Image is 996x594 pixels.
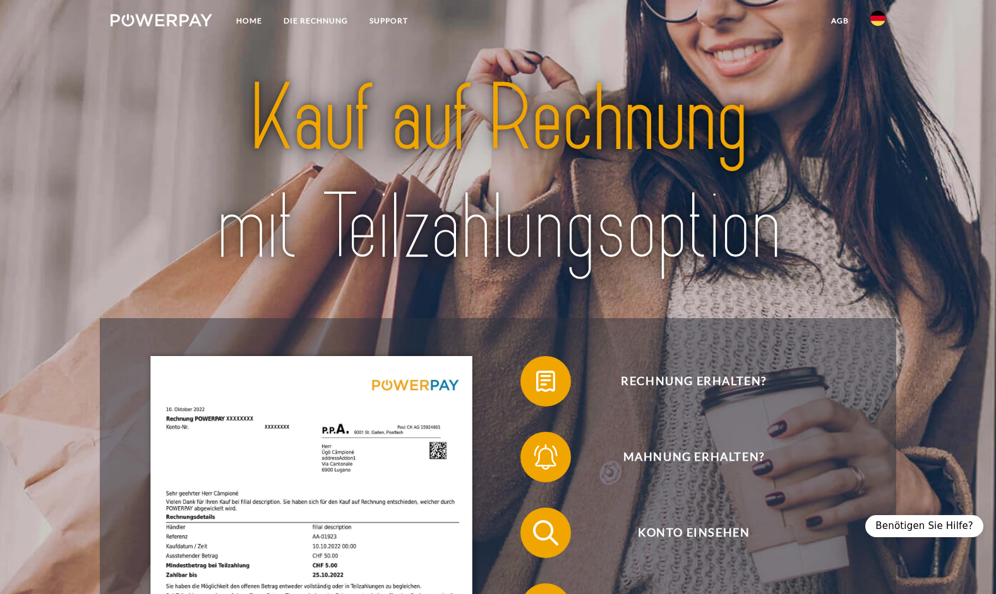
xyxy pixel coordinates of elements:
span: Mahnung erhalten? [539,432,848,482]
a: SUPPORT [359,9,419,32]
img: qb_search.svg [530,517,561,549]
button: Mahnung erhalten? [520,432,849,482]
div: Benötigen Sie Hilfe? [865,515,983,537]
img: title-powerpay_de.svg [148,59,848,287]
img: logo-powerpay-white.svg [111,14,212,27]
a: DIE RECHNUNG [273,9,359,32]
img: de [870,11,885,26]
a: agb [820,9,860,32]
img: qb_bell.svg [530,441,561,473]
button: Rechnung erhalten? [520,356,849,407]
a: Home [225,9,273,32]
button: Konto einsehen [520,508,849,558]
span: Konto einsehen [539,508,848,558]
img: qb_bill.svg [530,365,561,397]
span: Rechnung erhalten? [539,356,848,407]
